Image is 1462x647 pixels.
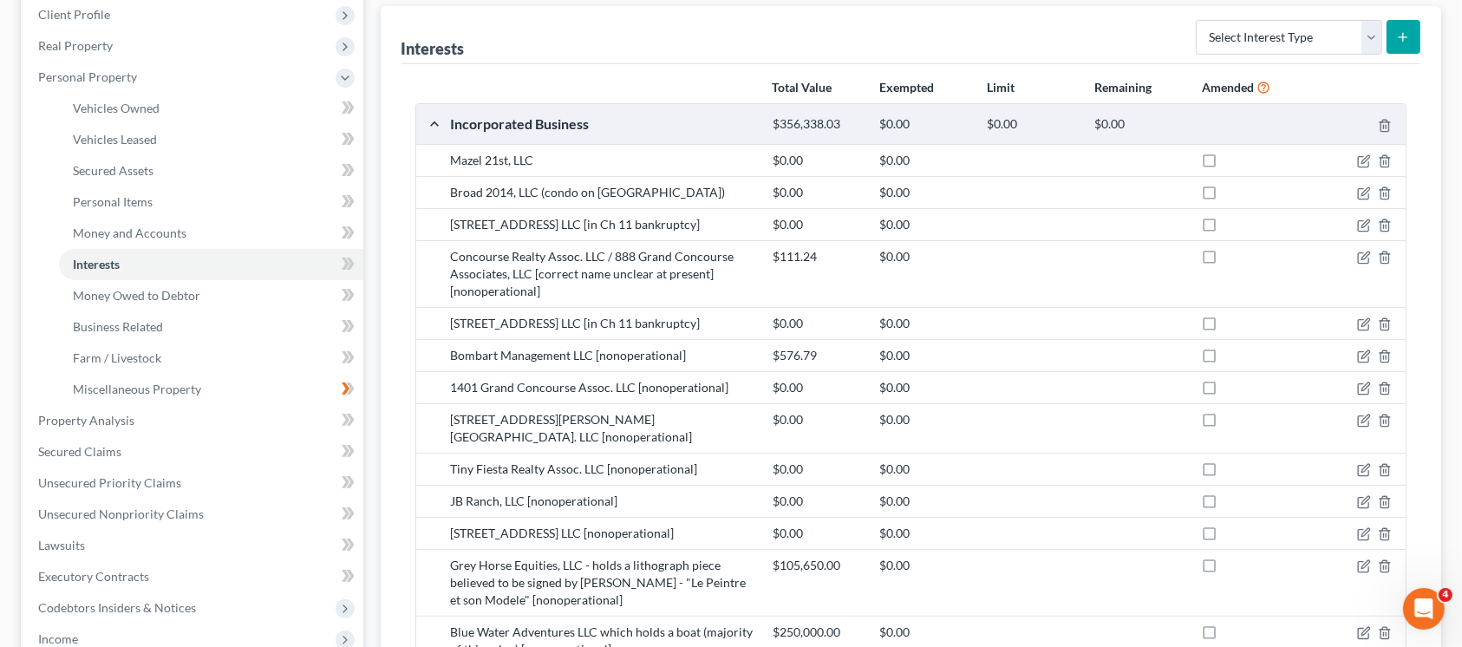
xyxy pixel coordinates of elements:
[38,600,196,615] span: Codebtors Insiders & Notices
[24,467,363,499] a: Unsecured Priority Claims
[764,216,871,233] div: $0.00
[59,186,363,218] a: Personal Items
[73,350,161,365] span: Farm / Livestock
[59,343,363,374] a: Farm / Livestock
[38,631,78,646] span: Income
[871,525,978,542] div: $0.00
[871,248,978,265] div: $0.00
[73,225,186,240] span: Money and Accounts
[764,461,871,478] div: $0.00
[59,249,363,280] a: Interests
[764,315,871,332] div: $0.00
[764,525,871,542] div: $0.00
[442,493,764,510] div: JB Ranch, LLC [nonoperational]
[73,288,200,303] span: Money Owed to Debtor
[442,114,764,133] div: Incorporated Business
[764,248,871,265] div: $111.24
[871,461,978,478] div: $0.00
[38,69,137,84] span: Personal Property
[24,561,363,592] a: Executory Contracts
[38,444,121,459] span: Secured Claims
[1202,80,1254,95] strong: Amended
[38,569,149,584] span: Executory Contracts
[73,163,153,178] span: Secured Assets
[1403,588,1445,630] iframe: Intercom live chat
[73,101,160,115] span: Vehicles Owned
[73,382,201,396] span: Miscellaneous Property
[871,557,978,574] div: $0.00
[871,116,978,133] div: $0.00
[59,374,363,405] a: Miscellaneous Property
[59,280,363,311] a: Money Owed to Debtor
[442,248,764,300] div: Concourse Realty Assoc. LLC / 888 Grand Concourse Associates, LLC [correct name unclear at presen...
[871,379,978,396] div: $0.00
[871,216,978,233] div: $0.00
[442,184,764,201] div: Broad 2014, LLC (condo on [GEOGRAPHIC_DATA])
[442,379,764,396] div: 1401 Grand Concourse Assoc. LLC [nonoperational]
[871,624,978,641] div: $0.00
[1086,116,1193,133] div: $0.00
[764,116,871,133] div: $356,338.03
[764,493,871,510] div: $0.00
[38,506,204,521] span: Unsecured Nonpriority Claims
[38,475,181,490] span: Unsecured Priority Claims
[764,152,871,169] div: $0.00
[871,152,978,169] div: $0.00
[1094,80,1152,95] strong: Remaining
[59,311,363,343] a: Business Related
[879,80,934,95] strong: Exempted
[442,152,764,169] div: Mazel 21st, LLC
[24,436,363,467] a: Secured Claims
[442,461,764,478] div: Tiny Fiesta Realty Assoc. LLC [nonoperational]
[59,124,363,155] a: Vehicles Leased
[871,347,978,364] div: $0.00
[73,319,163,334] span: Business Related
[73,194,153,209] span: Personal Items
[764,411,871,428] div: $0.00
[764,184,871,201] div: $0.00
[442,315,764,332] div: [STREET_ADDRESS] LLC [in Ch 11 bankruptcy]
[764,347,871,364] div: $576.79
[38,538,85,552] span: Lawsuits
[38,413,134,428] span: Property Analysis
[73,132,157,147] span: Vehicles Leased
[442,557,764,609] div: Grey Horse Equities, LLC - holds a lithograph piece believed to be signed by [PERSON_NAME] - "Le ...
[871,184,978,201] div: $0.00
[24,405,363,436] a: Property Analysis
[978,116,1086,133] div: $0.00
[871,411,978,428] div: $0.00
[442,347,764,364] div: Bombart Management LLC [nonoperational]
[73,257,120,271] span: Interests
[764,624,871,641] div: $250,000.00
[38,38,113,53] span: Real Property
[1439,588,1452,602] span: 4
[764,557,871,574] div: $105,650.00
[871,315,978,332] div: $0.00
[987,80,1015,95] strong: Limit
[442,411,764,446] div: [STREET_ADDRESS][PERSON_NAME] [GEOGRAPHIC_DATA]. LLC [nonoperational]
[59,93,363,124] a: Vehicles Owned
[871,493,978,510] div: $0.00
[59,155,363,186] a: Secured Assets
[442,525,764,542] div: [STREET_ADDRESS] LLC [nonoperational]
[24,499,363,530] a: Unsecured Nonpriority Claims
[401,38,465,59] div: Interests
[442,216,764,233] div: [STREET_ADDRESS] LLC [in Ch 11 bankruptcy]
[772,80,832,95] strong: Total Value
[24,530,363,561] a: Lawsuits
[38,7,110,22] span: Client Profile
[59,218,363,249] a: Money and Accounts
[764,379,871,396] div: $0.00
